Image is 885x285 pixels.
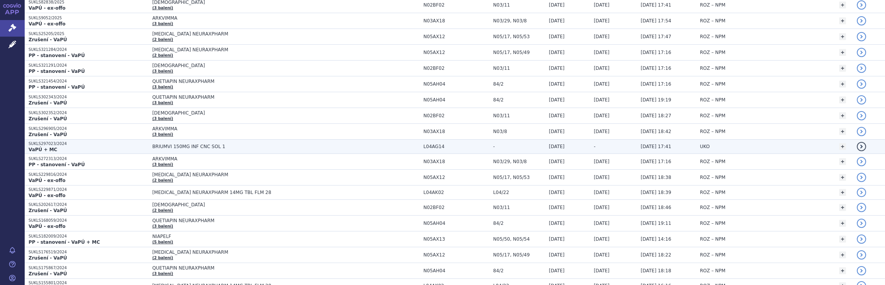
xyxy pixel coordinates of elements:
[424,221,490,226] span: N05AH04
[641,144,671,149] span: [DATE] 17:41
[29,21,66,27] strong: VaPÚ - ex-offo
[29,37,67,42] strong: Zrušení - VaPÚ
[152,94,345,100] span: QUETIAPIN NEURAXPHARM
[641,81,671,87] span: [DATE] 17:16
[549,66,565,71] span: [DATE]
[641,159,671,164] span: [DATE] 17:16
[152,250,345,255] span: [MEDICAL_DATA] NEURAXPHARM
[857,0,866,10] a: detail
[549,205,565,210] span: [DATE]
[594,268,610,273] span: [DATE]
[839,204,846,211] a: +
[29,84,85,90] strong: PP - stanovení - VaPÚ
[152,234,345,239] span: NIAPELF
[29,178,66,183] strong: VaPÚ - ex-offo
[424,144,490,149] span: L04AG14
[594,205,610,210] span: [DATE]
[424,205,490,210] span: N02BF02
[594,18,610,24] span: [DATE]
[857,173,866,182] a: detail
[641,175,671,180] span: [DATE] 18:38
[29,162,85,167] strong: PP - stanovení - VaPÚ
[641,205,671,210] span: [DATE] 18:46
[152,116,173,121] a: (3 balení)
[29,53,85,58] strong: PP - stanovení - VaPÚ
[549,236,565,242] span: [DATE]
[549,252,565,258] span: [DATE]
[493,205,545,210] span: N03/11
[29,224,66,229] strong: VaPÚ - ex-offo
[493,97,545,103] span: 84/2
[493,129,545,134] span: N03/8
[29,47,149,52] p: SUKLS321284/2024
[152,47,345,52] span: [MEDICAL_DATA] NEURAXPHARM
[700,159,725,164] span: ROZ – NPM
[152,172,345,177] span: [MEDICAL_DATA] NEURAXPHARM
[493,2,545,8] span: N03/11
[493,66,545,71] span: N03/11
[29,79,149,84] p: SUKLS321454/2024
[424,159,490,164] span: N03AX18
[594,34,610,39] span: [DATE]
[424,268,490,273] span: N05AH04
[594,113,610,118] span: [DATE]
[152,22,173,26] a: (3 balení)
[700,97,725,103] span: ROZ – NPM
[493,268,545,273] span: 84/2
[29,141,149,147] p: SUKLS297023/2024
[152,240,173,244] a: (5 balení)
[29,156,149,162] p: SUKLS272313/2024
[493,221,545,226] span: 84/2
[424,18,490,24] span: N03AX18
[29,69,85,74] strong: PP - stanovení - VaPÚ
[839,17,846,24] a: +
[700,81,725,87] span: ROZ – NPM
[29,5,66,11] strong: VaPÚ - ex-offo
[152,224,173,228] a: (3 balení)
[29,110,149,116] p: SUKLS302352/2024
[594,2,610,8] span: [DATE]
[424,252,490,258] span: N05AX12
[29,63,149,68] p: SUKLS321291/2024
[641,268,671,273] span: [DATE] 18:18
[641,2,671,8] span: [DATE] 17:41
[700,144,709,149] span: UKO
[857,64,866,73] a: detail
[29,265,149,271] p: SUKLS175867/2024
[641,221,671,226] span: [DATE] 19:11
[700,175,725,180] span: ROZ – NPM
[29,250,149,255] p: SUKLS176519/2024
[424,50,490,55] span: N05AX12
[152,63,345,68] span: [DEMOGRAPHIC_DATA]
[152,37,173,42] a: (2 balení)
[594,236,610,242] span: [DATE]
[700,34,725,39] span: ROZ – NPM
[594,221,610,226] span: [DATE]
[424,129,490,134] span: N03AX18
[857,157,866,166] a: detail
[857,142,866,151] a: detail
[641,113,671,118] span: [DATE] 18:27
[839,143,846,150] a: +
[29,218,149,223] p: SUKLS168059/2024
[493,159,545,164] span: N03/29, N03/8
[839,189,846,196] a: +
[549,18,565,24] span: [DATE]
[641,236,671,242] span: [DATE] 14:16
[493,252,545,258] span: N05/17, N05/49
[857,219,866,228] a: detail
[152,265,345,271] span: QUETIAPIN NEURAXPHARM
[424,66,490,71] span: N02BF02
[549,159,565,164] span: [DATE]
[152,53,173,57] a: (2 balení)
[493,18,545,24] span: N03/29, N03/8
[29,239,100,245] strong: PP - stanovení - VaPÚ + MC
[549,144,565,149] span: [DATE]
[594,129,610,134] span: [DATE]
[152,79,345,84] span: QUETIAPIN NEURAXPHARM
[700,252,725,258] span: ROZ – NPM
[29,132,67,137] strong: Zrušení - VaPÚ
[549,34,565,39] span: [DATE]
[424,34,490,39] span: N05AX12
[152,15,345,21] span: ARKVIMMA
